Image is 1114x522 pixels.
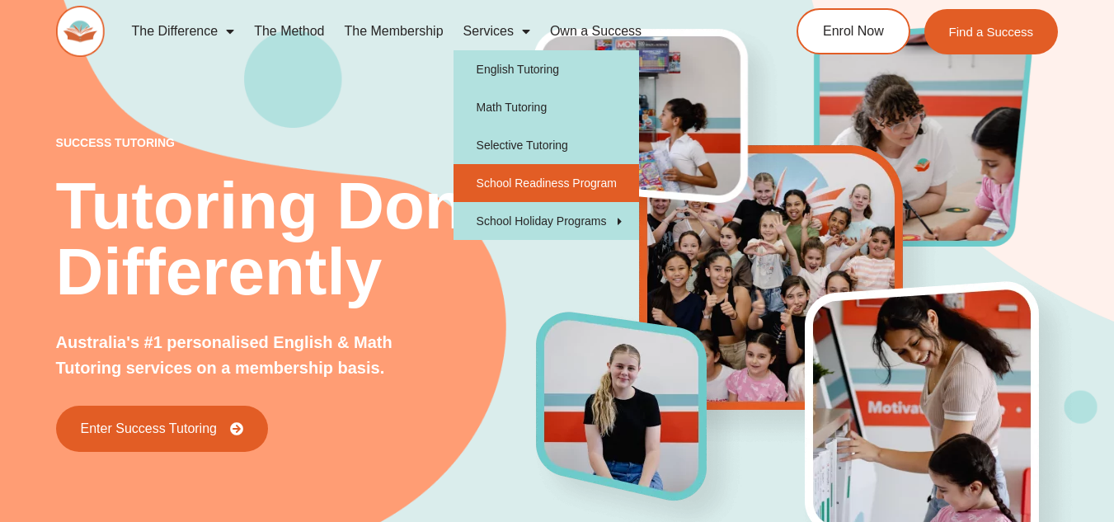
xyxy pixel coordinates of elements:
[454,50,639,88] a: English Tutoring
[454,202,639,240] a: School Holiday Programs
[924,9,1059,54] a: Find a Success
[335,12,454,50] a: The Membership
[823,25,884,38] span: Enrol Now
[454,50,639,240] ul: Services
[56,330,407,381] p: Australia's #1 personalised English & Math Tutoring services on a membership basis.
[540,12,651,50] a: Own a Success
[454,164,639,202] a: School Readiness Program
[244,12,334,50] a: The Method
[56,406,268,452] a: Enter Success Tutoring
[454,126,639,164] a: Selective Tutoring
[839,336,1114,522] iframe: Chat Widget
[949,26,1034,38] span: Find a Success
[56,137,538,148] p: success tutoring
[454,12,540,50] a: Services
[121,12,244,50] a: The Difference
[797,8,910,54] a: Enrol Now
[121,12,739,50] nav: Menu
[56,173,538,305] h2: Tutoring Done Differently
[81,422,217,435] span: Enter Success Tutoring
[454,88,639,126] a: Math Tutoring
